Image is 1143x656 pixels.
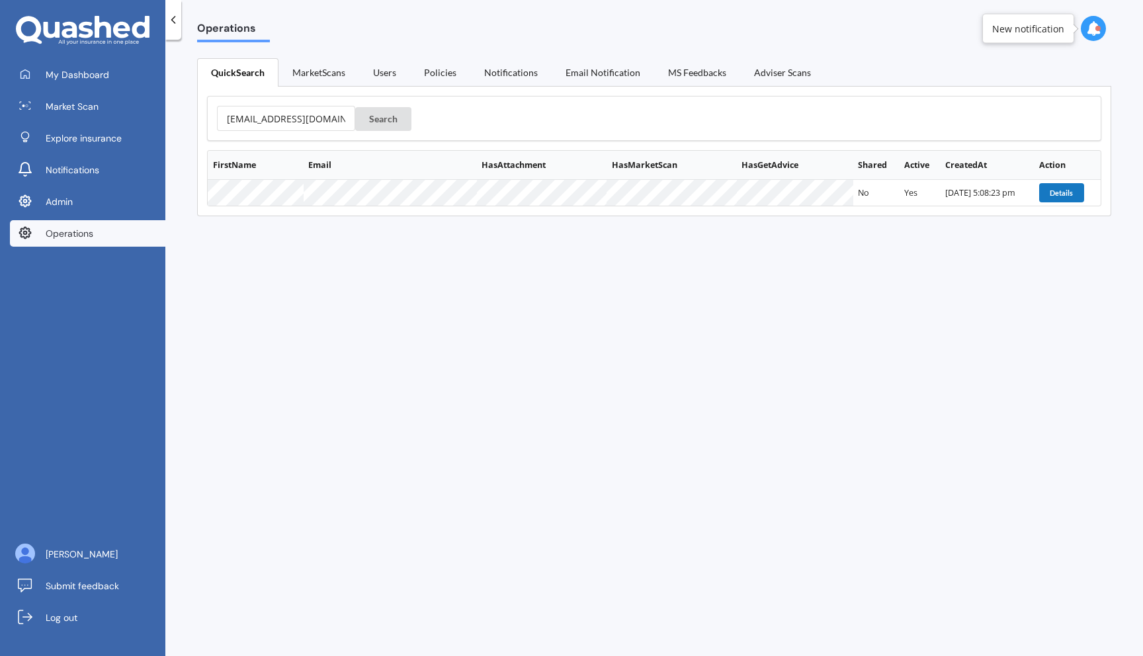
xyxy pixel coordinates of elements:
[46,227,93,240] span: Operations
[46,611,77,624] span: Log out
[853,151,899,180] th: Shared
[940,180,1034,205] td: [DATE] 5:08:23 pm
[552,58,654,86] a: Email Notification
[10,604,165,631] a: Log out
[737,151,853,180] th: HasGetAdvice
[992,22,1064,35] div: New notification
[10,61,165,88] a: My Dashboard
[208,151,304,180] th: FirstName
[15,544,35,563] img: ALV-UjU6YHOUIM1AGx_4vxbOkaOq-1eqc8a3URkVIJkc_iWYmQ98kTe7fc9QMVOBV43MoXmOPfWPN7JjnmUwLuIGKVePaQgPQ...
[304,151,477,180] th: Email
[10,541,165,567] a: [PERSON_NAME]
[940,151,1034,180] th: CreatedAt
[10,188,165,215] a: Admin
[10,93,165,120] a: Market Scan
[46,195,73,208] span: Admin
[899,180,940,205] td: Yes
[899,151,940,180] th: Active
[1034,151,1101,180] th: Action
[46,100,99,113] span: Market Scan
[853,180,899,205] td: No
[607,151,736,180] th: HasMarketScan
[46,579,119,593] span: Submit feedback
[355,107,411,131] button: Search
[1039,187,1086,198] a: Details
[46,68,109,81] span: My Dashboard
[278,58,359,86] a: MarketScans
[197,58,278,87] a: QuickSearch
[359,58,410,86] a: Users
[197,22,270,40] span: Operations
[477,151,607,180] th: HasAttachment
[10,220,165,247] a: Operations
[740,58,825,86] a: Adviser Scans
[654,58,740,86] a: MS Feedbacks
[10,125,165,151] a: Explore insurance
[217,106,355,131] input: Type email to search...
[1039,183,1084,202] button: Details
[46,132,122,145] span: Explore insurance
[46,548,118,561] span: [PERSON_NAME]
[10,573,165,599] a: Submit feedback
[46,163,99,177] span: Notifications
[470,58,552,86] a: Notifications
[410,58,470,86] a: Policies
[10,157,165,183] a: Notifications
